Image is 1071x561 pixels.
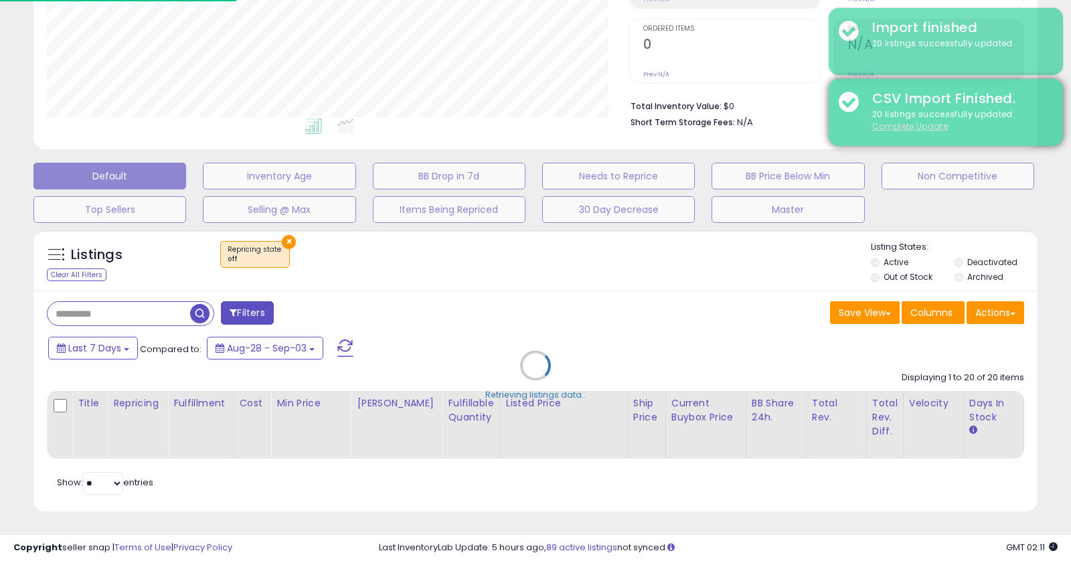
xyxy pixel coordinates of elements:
div: Retrieving listings data.. [485,389,586,401]
button: Non Competitive [882,163,1034,189]
span: 2025-09-11 02:11 GMT [1006,541,1058,554]
div: 20 listings successfully updated. [862,37,1053,50]
button: Default [33,163,186,189]
b: Short Term Storage Fees: [631,116,735,128]
div: Import finished [862,18,1053,37]
button: Top Sellers [33,196,186,223]
button: BB Drop in 7d [373,163,525,189]
button: 30 Day Decrease [542,196,695,223]
button: Needs to Reprice [542,163,695,189]
div: 20 listings successfully updated. [862,108,1053,133]
a: Privacy Policy [173,541,232,554]
div: CSV Import Finished. [862,89,1053,108]
h2: 0 [643,37,819,55]
button: BB Price Below Min [712,163,864,189]
b: Total Inventory Value: [631,100,722,112]
span: N/A [737,116,753,129]
u: Complete Update [872,121,948,132]
div: Last InventoryLab Update: 5 hours ago, not synced. [379,542,1058,554]
strong: Copyright [13,541,62,554]
a: Terms of Use [114,541,171,554]
button: Master [712,196,864,223]
button: Inventory Age [203,163,355,189]
span: Ordered Items [643,25,819,33]
button: Selling @ Max [203,196,355,223]
div: seller snap | | [13,542,232,554]
button: Items Being Repriced [373,196,525,223]
small: Prev: N/A [643,70,669,78]
li: $0 [631,97,1014,113]
a: 89 active listings [546,541,617,554]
